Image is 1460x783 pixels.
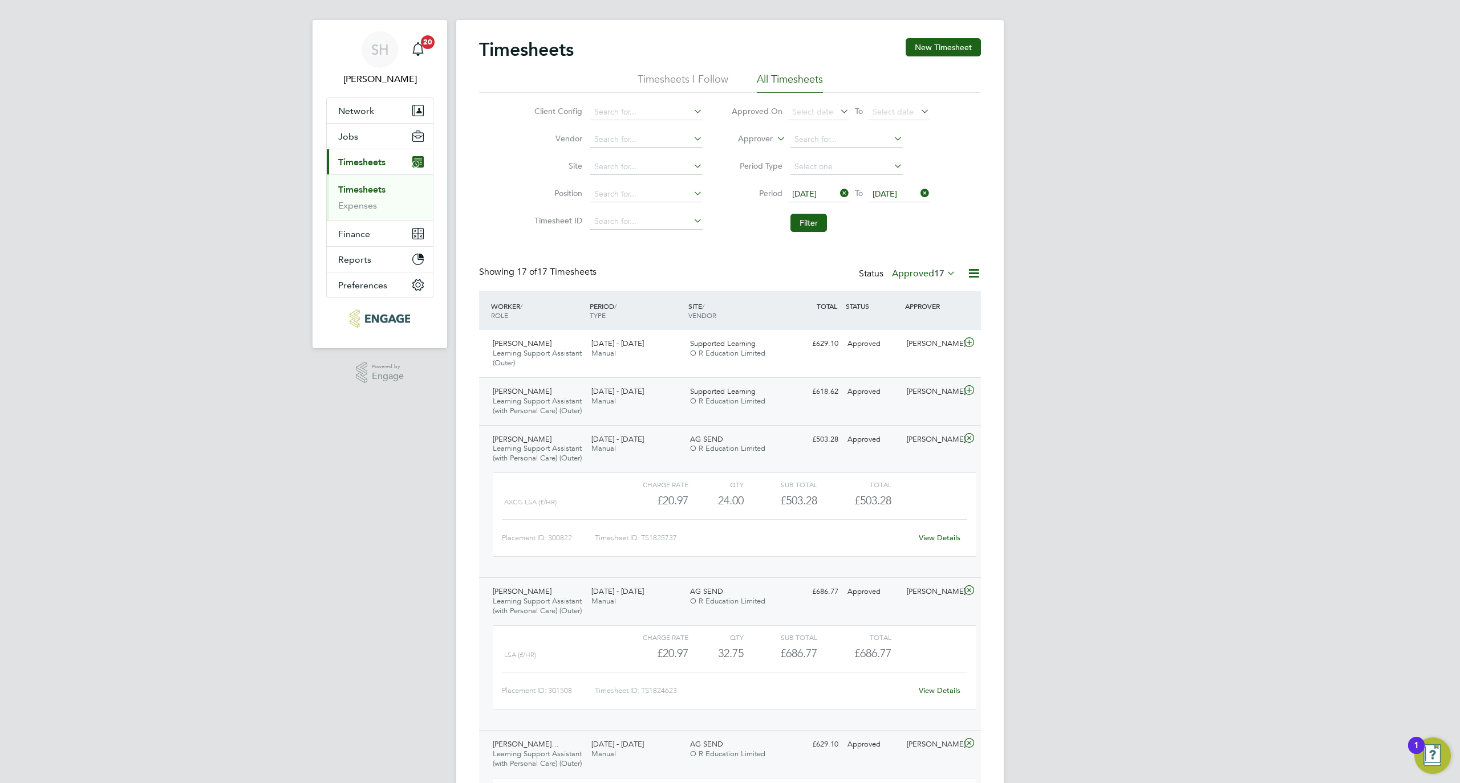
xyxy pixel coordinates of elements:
[338,184,386,195] a: Timesheets
[688,630,744,644] div: QTY
[591,396,616,406] span: Manual
[488,296,587,325] div: WORKER
[591,339,644,348] span: [DATE] - [DATE]
[531,215,582,226] label: Timesheet ID
[327,221,433,246] button: Finance
[854,646,891,660] span: £686.77
[934,268,944,279] span: 17
[690,443,765,453] span: O R Education Limited
[502,682,595,700] div: Placement ID: 301508
[504,651,536,659] span: LSA (£/HR)
[356,362,404,384] a: Powered byEngage
[817,301,837,311] span: TOTAL
[902,430,962,449] div: [PERSON_NAME]
[326,31,433,86] a: SH[PERSON_NAME]
[350,309,410,328] img: axcis-logo-retina.png
[327,149,433,174] button: Timesheets
[790,159,903,175] input: Select one
[615,630,688,644] div: Charge rate
[688,311,716,320] span: VENDOR
[591,586,644,596] span: [DATE] - [DATE]
[590,214,703,230] input: Search for...
[591,434,644,444] span: [DATE] - [DATE]
[690,396,765,406] span: O R Education Limited
[327,247,433,272] button: Reports
[854,494,891,507] span: £503.28
[744,644,817,663] div: £686.77
[784,582,843,601] div: £686.77
[493,749,582,768] span: Learning Support Assistant (with Personal Care) (Outer)
[744,491,817,510] div: £503.28
[744,630,817,644] div: Sub Total
[338,200,377,211] a: Expenses
[690,348,765,358] span: O R Education Limited
[493,586,551,596] span: [PERSON_NAME]
[590,132,703,148] input: Search for...
[591,443,616,453] span: Manual
[615,644,688,663] div: £20.97
[702,301,704,311] span: /
[327,272,433,297] button: Preferences
[504,498,557,506] span: Axcis LSA (£/HR)
[531,161,582,171] label: Site
[531,106,582,116] label: Client Config
[591,348,616,358] span: Manual
[843,296,902,316] div: STATUS
[326,309,433,328] a: Go to home page
[817,478,891,491] div: Total
[591,596,616,606] span: Manual
[690,596,765,606] span: O R Education Limited
[790,214,827,232] button: Filter
[493,339,551,348] span: [PERSON_NAME]
[690,749,765,758] span: O R Education Limited
[590,104,703,120] input: Search for...
[817,630,891,644] div: Total
[784,735,843,754] div: £629.10
[338,131,358,142] span: Jobs
[851,104,866,119] span: To
[690,586,723,596] span: AG SEND
[590,311,606,320] span: TYPE
[731,188,782,198] label: Period
[313,20,447,348] nav: Main navigation
[744,478,817,491] div: Sub Total
[517,266,597,278] span: 17 Timesheets
[902,382,962,401] div: [PERSON_NAME]
[731,106,782,116] label: Approved On
[873,107,914,117] span: Select date
[843,335,902,353] div: Approved
[919,533,960,543] a: View Details
[902,735,962,754] div: [PERSON_NAME]
[520,301,522,311] span: /
[531,133,582,144] label: Vendor
[688,478,744,491] div: QTY
[493,396,582,415] span: Learning Support Assistant (with Personal Care) (Outer)
[859,266,958,282] div: Status
[892,268,956,279] label: Approved
[906,38,981,56] button: New Timesheet
[372,362,404,372] span: Powered by
[902,582,962,601] div: [PERSON_NAME]
[595,529,911,547] div: Timesheet ID: TS1825737
[688,644,744,663] div: 32.75
[1414,745,1419,760] div: 1
[493,386,551,396] span: [PERSON_NAME]
[371,42,389,57] span: SH
[843,735,902,754] div: Approved
[493,739,559,749] span: [PERSON_NAME]…
[591,386,644,396] span: [DATE] - [DATE]
[784,335,843,353] div: £629.10
[1414,737,1451,774] button: Open Resource Center, 1 new notification
[792,107,833,117] span: Select date
[792,189,817,199] span: [DATE]
[421,35,435,49] span: 20
[784,382,843,401] div: £618.62
[491,311,508,320] span: ROLE
[595,682,911,700] div: Timesheet ID: TS1824623
[690,339,756,348] span: Supported Learning
[502,529,595,547] div: Placement ID: 300822
[590,186,703,202] input: Search for...
[493,348,582,368] span: Learning Support Assistant (Outer)
[902,296,962,316] div: APPROVER
[531,188,582,198] label: Position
